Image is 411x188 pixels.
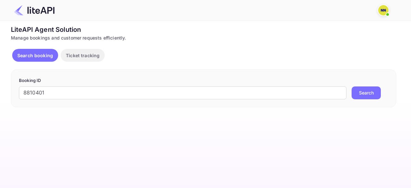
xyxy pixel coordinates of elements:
p: Ticket tracking [66,52,100,59]
img: N/A N/A [378,5,389,15]
img: LiteAPI Logo [14,5,55,15]
input: Enter Booking ID (e.g., 63782194) [19,86,346,99]
div: LiteAPI Agent Solution [11,25,396,34]
p: Search booking [17,52,53,59]
button: Search [352,86,381,99]
p: Booking ID [19,77,388,84]
div: Manage bookings and customer requests efficiently. [11,34,396,41]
